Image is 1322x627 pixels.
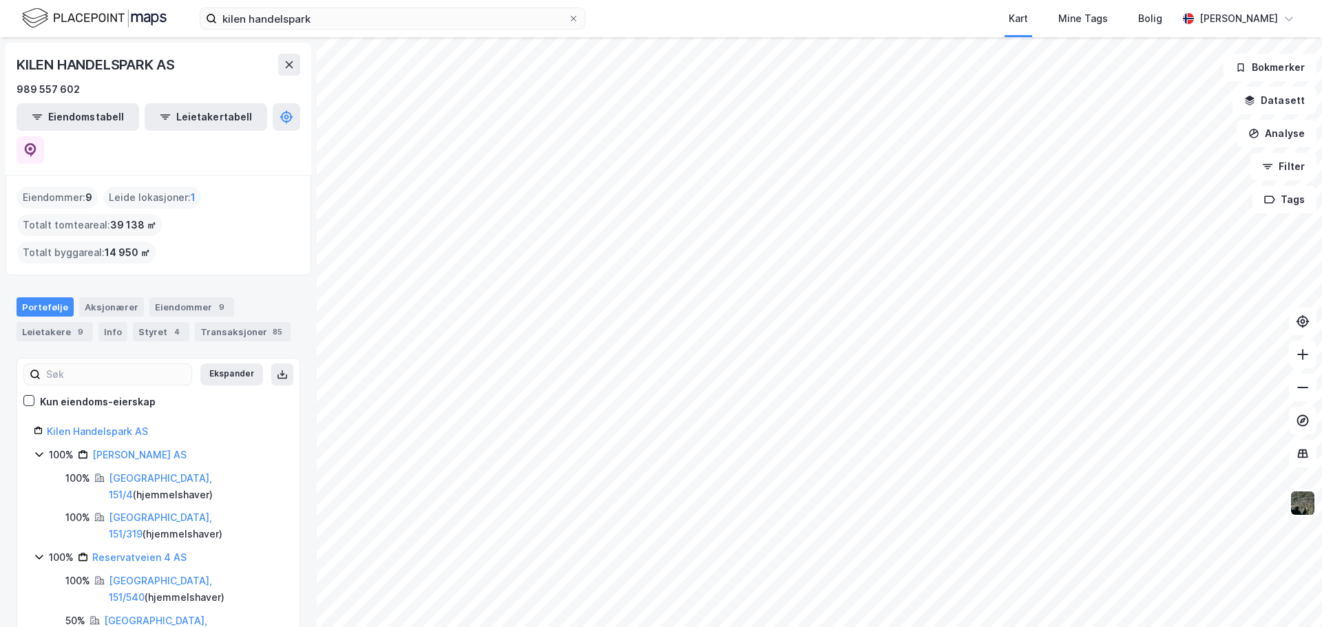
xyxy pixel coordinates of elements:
[41,364,191,385] input: Søk
[65,509,90,526] div: 100%
[215,300,229,314] div: 9
[270,325,285,339] div: 85
[17,81,80,98] div: 989 557 602
[17,297,74,317] div: Portefølje
[17,242,156,264] div: Totalt byggareal :
[149,297,234,317] div: Eiendommer
[47,425,148,437] a: Kilen Handelspark AS
[1252,186,1316,213] button: Tags
[170,325,184,339] div: 4
[49,549,74,566] div: 100%
[22,6,167,30] img: logo.f888ab2527a4732fd821a326f86c7f29.svg
[133,322,189,341] div: Styret
[74,325,87,339] div: 9
[109,472,212,500] a: [GEOGRAPHIC_DATA], 151/4
[1290,490,1316,516] img: 9k=
[1199,10,1278,27] div: [PERSON_NAME]
[109,573,283,606] div: ( hjemmelshaver )
[17,322,93,341] div: Leietakere
[195,322,291,341] div: Transaksjoner
[109,470,283,503] div: ( hjemmelshaver )
[17,187,98,209] div: Eiendommer :
[191,189,196,206] span: 1
[92,449,187,460] a: [PERSON_NAME] AS
[1138,10,1162,27] div: Bolig
[17,214,162,236] div: Totalt tomteareal :
[49,447,74,463] div: 100%
[200,363,263,385] button: Ekspander
[109,511,212,540] a: [GEOGRAPHIC_DATA], 151/319
[217,8,568,29] input: Søk på adresse, matrikkel, gårdeiere, leietakere eller personer
[103,187,201,209] div: Leide lokasjoner :
[1253,561,1322,627] iframe: Chat Widget
[109,575,212,603] a: [GEOGRAPHIC_DATA], 151/540
[85,189,92,206] span: 9
[105,244,150,261] span: 14 950 ㎡
[79,297,144,317] div: Aksjonærer
[1250,153,1316,180] button: Filter
[1058,10,1108,27] div: Mine Tags
[40,394,156,410] div: Kun eiendoms-eierskap
[1232,87,1316,114] button: Datasett
[110,217,156,233] span: 39 138 ㎡
[1237,120,1316,147] button: Analyse
[109,509,283,542] div: ( hjemmelshaver )
[17,54,178,76] div: KILEN HANDELSPARK AS
[17,103,139,131] button: Eiendomstabell
[92,551,187,563] a: Reservatveien 4 AS
[65,470,90,487] div: 100%
[65,573,90,589] div: 100%
[1009,10,1028,27] div: Kart
[98,322,127,341] div: Info
[1224,54,1316,81] button: Bokmerker
[145,103,267,131] button: Leietakertabell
